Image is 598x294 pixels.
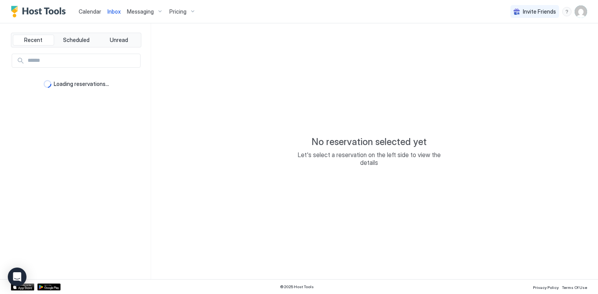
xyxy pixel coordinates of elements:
button: Scheduled [56,35,97,45]
span: © 2025 Host Tools [280,284,314,289]
span: Unread [110,37,128,44]
div: Open Intercom Messenger [8,268,26,286]
button: Recent [13,35,54,45]
span: Invite Friends [523,8,556,15]
span: Terms Of Use [562,285,587,290]
a: App Store [11,283,34,290]
span: Pricing [169,8,186,15]
span: Scheduled [63,37,90,44]
a: Host Tools Logo [11,6,69,17]
a: Terms Of Use [562,283,587,291]
span: Loading reservations... [54,80,109,87]
div: menu [562,7,572,16]
input: Input Field [25,54,140,67]
span: No reservation selected yet [311,136,427,148]
a: Google Play Store [37,283,61,290]
a: Calendar [79,7,101,16]
div: tab-group [11,33,141,47]
span: Inbox [107,8,121,15]
div: User profile [575,5,587,18]
div: loading [44,80,51,88]
a: Inbox [107,7,121,16]
span: Recent [24,37,42,44]
button: Unread [98,35,139,45]
span: Let's select a reservation on the left side to view the details [291,151,447,166]
span: Privacy Policy [533,285,559,290]
span: Messaging [127,8,154,15]
a: Privacy Policy [533,283,559,291]
span: Calendar [79,8,101,15]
